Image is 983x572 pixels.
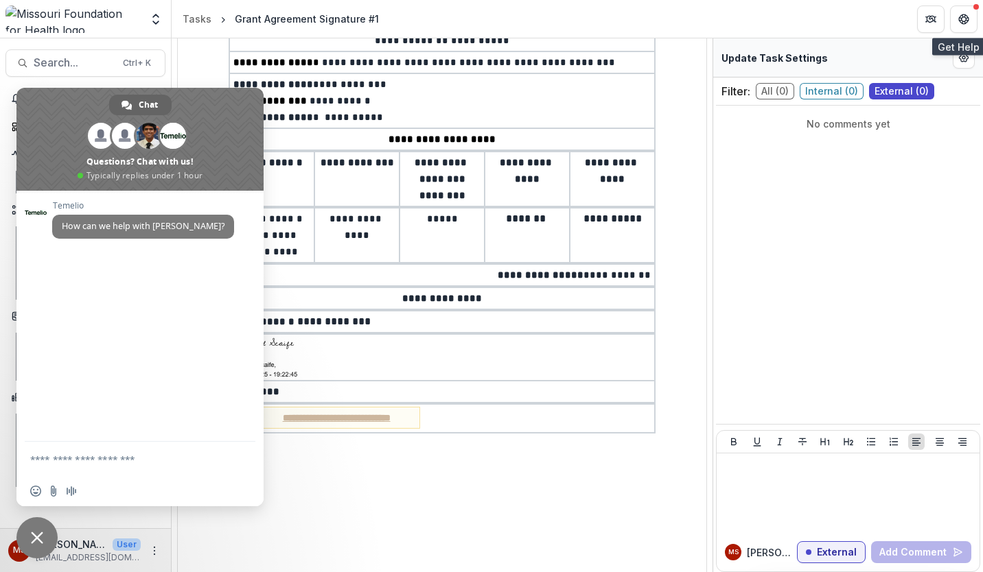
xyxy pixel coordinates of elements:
[146,543,163,559] button: More
[66,486,77,497] span: Audio message
[797,541,866,563] button: External
[886,433,902,450] button: Ordered List
[139,95,158,115] span: Chat
[863,433,879,450] button: Bullet List
[5,199,165,221] button: Open Workflows
[800,83,864,99] span: Internal ( 0 )
[34,56,115,69] span: Search...
[62,220,224,232] span: How can we help with [PERSON_NAME]?
[48,486,59,497] span: Send a file
[950,5,978,33] button: Get Help
[113,538,141,551] p: User
[721,83,750,99] p: Filter:
[183,12,211,26] div: Tasks
[5,115,165,138] a: Dashboard
[146,5,165,33] button: Open entity switcher
[177,9,217,29] a: Tasks
[5,143,165,165] button: Open Activity
[5,5,141,33] img: Missouri Foundation for Health logo
[840,433,857,450] button: Heading 2
[13,546,26,555] div: Marcel Scaife
[109,95,172,115] a: Chat
[721,51,828,65] p: Update Task Settings
[120,56,154,71] div: Ctrl + K
[817,547,857,558] p: External
[30,486,41,497] span: Insert an emoji
[728,549,739,556] div: Marcel Scaife
[747,545,797,560] p: [PERSON_NAME]
[235,12,379,26] div: Grant Agreement Signature #1
[721,117,975,131] p: No comments yet
[908,433,925,450] button: Align Left
[52,201,234,211] span: Temelio
[726,433,742,450] button: Bold
[932,433,948,450] button: Align Center
[5,49,165,77] button: Search...
[16,517,58,558] a: Close chat
[954,433,971,450] button: Align Right
[772,433,788,450] button: Italicize
[36,551,141,564] p: [EMAIL_ADDRESS][DOMAIN_NAME]
[817,433,833,450] button: Heading 1
[5,386,165,408] button: Open Data & Reporting
[5,88,165,110] button: Notifications12
[5,305,165,327] button: Open Contacts
[871,541,971,563] button: Add Comment
[756,83,794,99] span: All ( 0 )
[30,442,222,476] textarea: Compose your message...
[953,47,975,69] button: Edit Form Settings
[794,433,811,450] button: Strike
[917,5,945,33] button: Partners
[177,9,384,29] nav: breadcrumb
[36,537,107,551] p: [PERSON_NAME]
[749,433,765,450] button: Underline
[869,83,934,99] span: External ( 0 )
